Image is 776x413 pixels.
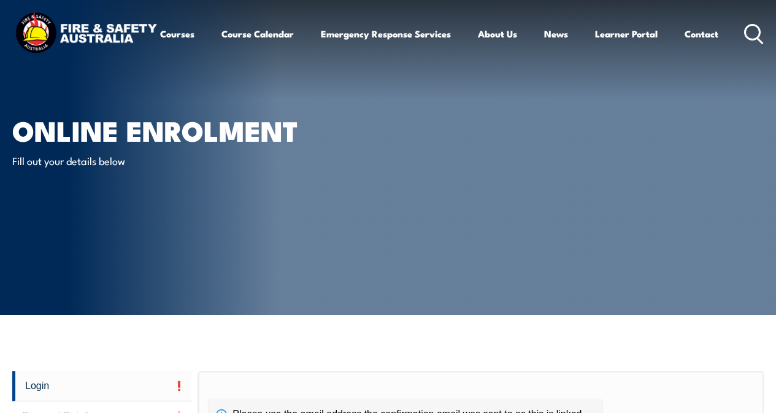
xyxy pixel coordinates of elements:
[595,19,658,48] a: Learner Portal
[478,19,517,48] a: About Us
[12,153,236,168] p: Fill out your details below
[544,19,568,48] a: News
[12,118,315,142] h1: Online Enrolment
[321,19,451,48] a: Emergency Response Services
[160,19,194,48] a: Courses
[12,371,191,401] a: Login
[221,19,294,48] a: Course Calendar
[685,19,718,48] a: Contact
